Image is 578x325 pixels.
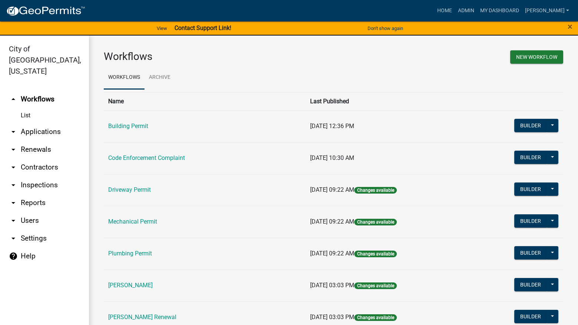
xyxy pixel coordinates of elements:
a: Mechanical Permit [108,218,157,225]
button: Builder [514,151,547,164]
span: [DATE] 10:30 AM [310,154,354,161]
a: Plumbing Permit [108,250,152,257]
button: Builder [514,214,547,228]
span: [DATE] 09:22 AM [310,218,354,225]
span: × [568,21,572,32]
button: Builder [514,119,547,132]
button: Builder [514,182,547,196]
a: Archive [144,66,175,90]
strong: Contact Support Link! [175,24,231,31]
a: [PERSON_NAME] [522,4,572,18]
span: [DATE] 09:22 AM [310,250,354,257]
a: Driveway Permit [108,186,151,193]
button: Close [568,22,572,31]
th: Last Published [306,92,470,110]
a: Home [434,4,455,18]
a: [PERSON_NAME] [108,282,153,289]
i: arrow_drop_down [9,163,18,172]
span: Changes available [354,187,396,194]
i: arrow_drop_down [9,145,18,154]
i: arrow_drop_up [9,95,18,104]
i: arrow_drop_down [9,216,18,225]
span: Changes available [354,282,396,289]
a: Building Permit [108,123,148,130]
button: Builder [514,246,547,259]
span: [DATE] 09:22 AM [310,186,354,193]
a: My Dashboard [477,4,522,18]
h3: Workflows [104,50,328,63]
span: Changes available [354,251,396,257]
i: help [9,252,18,261]
span: [DATE] 03:03 PM [310,282,354,289]
button: Builder [514,310,547,323]
a: Admin [455,4,477,18]
th: Name [104,92,306,110]
i: arrow_drop_down [9,234,18,243]
i: arrow_drop_down [9,198,18,207]
span: Changes available [354,314,396,321]
span: [DATE] 03:03 PM [310,314,354,321]
a: Workflows [104,66,144,90]
button: New Workflow [510,50,563,64]
span: [DATE] 12:36 PM [310,123,354,130]
span: Changes available [354,219,396,225]
button: Builder [514,278,547,291]
a: Code Enforcement Complaint [108,154,185,161]
a: View [154,22,170,34]
i: arrow_drop_down [9,127,18,136]
i: arrow_drop_down [9,181,18,190]
button: Don't show again [365,22,406,34]
a: [PERSON_NAME] Renewal [108,314,176,321]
